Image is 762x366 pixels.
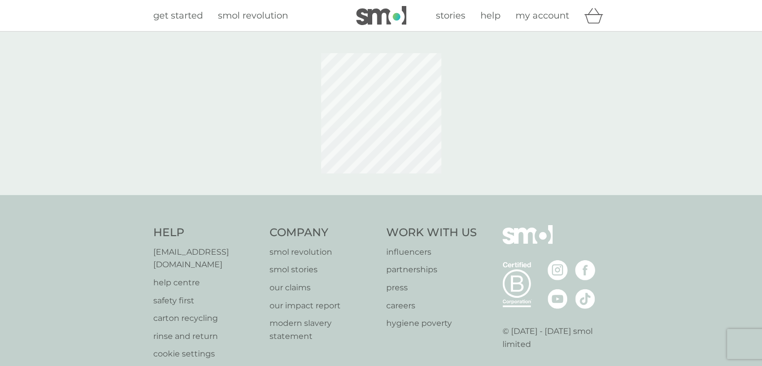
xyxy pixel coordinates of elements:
[386,246,477,259] a: influencers
[480,9,500,23] a: help
[153,10,203,21] span: get started
[270,281,376,294] a: our claims
[153,246,260,271] a: [EMAIL_ADDRESS][DOMAIN_NAME]
[436,10,465,21] span: stories
[153,9,203,23] a: get started
[575,260,595,280] img: visit the smol Facebook page
[270,299,376,312] a: our impact report
[575,289,595,309] img: visit the smol Tiktok page
[270,317,376,342] a: modern slavery statement
[270,246,376,259] a: smol revolution
[270,225,376,241] h4: Company
[386,299,477,312] a: careers
[153,294,260,307] a: safety first
[153,225,260,241] h4: Help
[153,347,260,360] a: cookie settings
[502,325,609,350] p: © [DATE] - [DATE] smol limited
[218,10,288,21] span: smol revolution
[480,10,500,21] span: help
[436,9,465,23] a: stories
[153,312,260,325] a: carton recycling
[153,330,260,343] a: rinse and return
[153,276,260,289] a: help centre
[516,10,569,21] span: my account
[356,6,406,25] img: smol
[386,281,477,294] a: press
[386,263,477,276] a: partnerships
[548,289,568,309] img: visit the smol Youtube page
[548,260,568,280] img: visit the smol Instagram page
[584,6,609,26] div: basket
[502,225,553,259] img: smol
[270,263,376,276] a: smol stories
[386,225,477,241] h4: Work With Us
[218,9,288,23] a: smol revolution
[386,317,477,330] a: hygiene poverty
[516,9,569,23] a: my account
